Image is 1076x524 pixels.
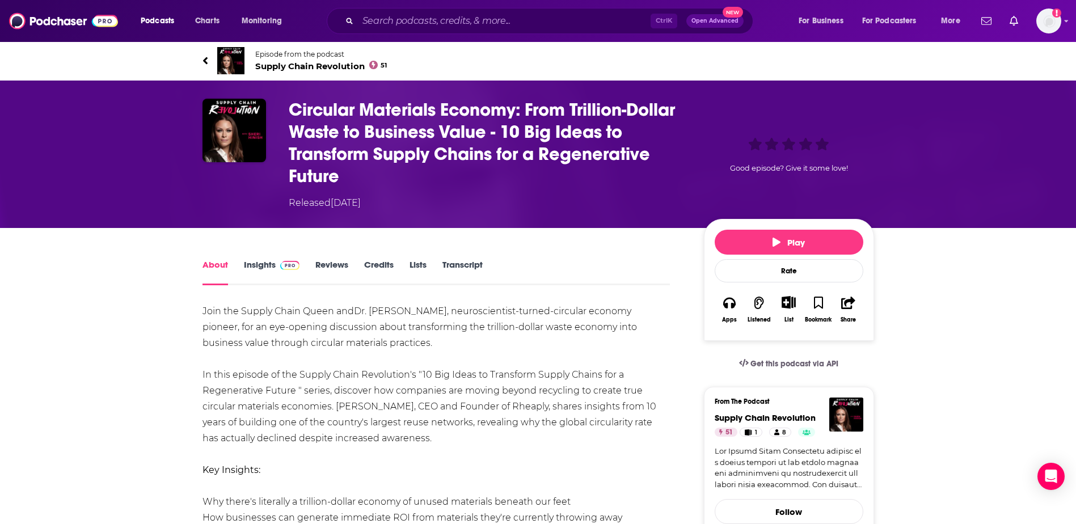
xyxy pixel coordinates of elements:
span: Monitoring [242,13,282,29]
h3: From The Podcast [715,398,854,405]
a: Dr. [PERSON_NAME] [354,306,447,316]
img: Circular Materials Economy: From Trillion-Dollar Waste to Business Value - 10 Big Ideas to Transf... [202,99,266,162]
span: Logged in as Padilla_3 [1036,9,1061,33]
span: New [723,7,743,18]
span: For Podcasters [862,13,917,29]
div: Bookmark [805,316,832,323]
span: Charts [195,13,220,29]
div: List [784,316,794,323]
img: Podchaser Pro [280,261,300,270]
button: Apps [715,289,744,330]
button: open menu [855,12,933,30]
a: Show notifications dropdown [1005,11,1023,31]
a: 8 [769,428,791,437]
a: Get this podcast via API [730,350,848,378]
button: Bookmark [804,289,833,330]
a: Lists [410,259,427,285]
b: Key Insights: [202,464,260,475]
button: open menu [234,12,297,30]
a: Supply Chain Revolution [715,412,816,423]
span: Open Advanced [691,18,739,24]
button: open menu [791,12,858,30]
span: 1 [755,427,757,438]
a: About [202,259,228,285]
button: Show More Button [777,296,800,309]
button: Open AdvancedNew [686,14,744,28]
a: Supply Chain RevolutionEpisode from the podcastSupply Chain Revolution51 [202,47,538,74]
div: Released [DATE] [289,196,361,210]
a: Lor Ipsumd Sitam Consectetu adipisc el s doeius tempori ut lab etdolo magnaa eni adminimveni qu n... [715,446,863,490]
a: Credits [364,259,394,285]
img: Supply Chain Revolution [217,47,244,74]
button: open menu [933,12,974,30]
button: Follow [715,499,863,524]
svg: Add a profile image [1052,9,1061,18]
span: Get this podcast via API [750,359,838,369]
a: Reviews [315,259,348,285]
img: Podchaser - Follow, Share and Rate Podcasts [9,10,118,32]
span: 8 [782,427,786,438]
div: Share [841,316,856,323]
span: Episode from the podcast [255,50,387,58]
button: Share [833,289,863,330]
span: Ctrl K [651,14,677,28]
button: Show profile menu [1036,9,1061,33]
img: Supply Chain Revolution [829,398,863,432]
button: Play [715,230,863,255]
div: Apps [722,316,737,323]
li: Why there's literally a trillion-dollar economy of unused materials beneath our feet [202,494,670,510]
a: Show notifications dropdown [977,11,996,31]
span: Supply Chain Revolution [255,61,387,71]
span: 51 [725,427,733,438]
a: Transcript [442,259,483,285]
img: User Profile [1036,9,1061,33]
button: Listened [744,289,774,330]
div: Open Intercom Messenger [1037,463,1065,490]
a: 51 [715,428,737,437]
div: Show More ButtonList [774,289,803,330]
h1: Circular Materials Economy: From Trillion-Dollar Waste to Business Value - 10 Big Ideas to Transf... [289,99,686,187]
span: Podcasts [141,13,174,29]
a: 1 [740,428,762,437]
a: InsightsPodchaser Pro [244,259,300,285]
div: Search podcasts, credits, & more... [337,8,764,34]
a: Charts [188,12,226,30]
span: 51 [381,63,387,68]
div: Rate [715,259,863,282]
span: Good episode? Give it some love! [730,164,848,172]
span: Play [773,237,805,248]
div: Listened [748,316,771,323]
button: open menu [133,12,189,30]
span: For Business [799,13,843,29]
span: More [941,13,960,29]
input: Search podcasts, credits, & more... [358,12,651,30]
